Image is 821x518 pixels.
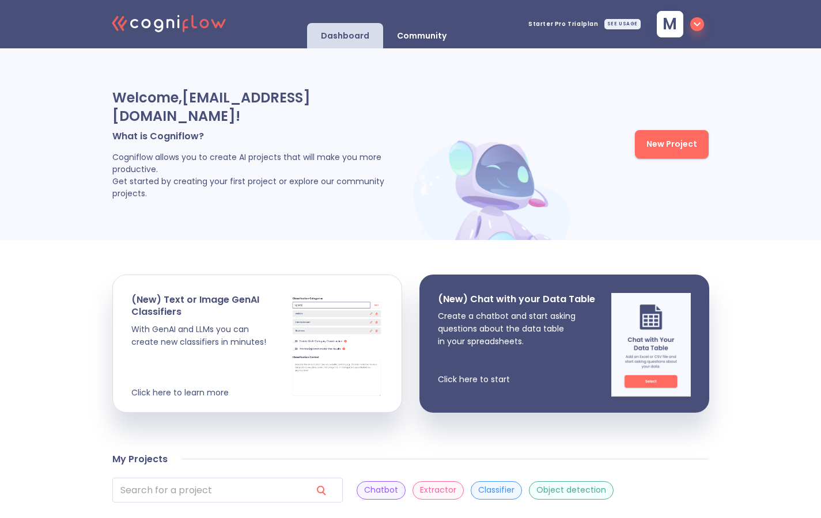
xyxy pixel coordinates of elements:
[478,485,514,496] p: Classifier
[528,21,599,27] span: Starter Pro Trial plan
[131,323,290,399] p: With GenAI and LLMs you can create new classifiers in minutes! Click here to learn more
[420,485,456,496] p: Extractor
[112,478,302,502] input: search
[410,131,577,240] img: header robot
[635,130,709,158] button: New Project
[611,293,691,397] img: chat img
[438,310,595,386] p: Create a chatbot and start asking questions about the data table in your spreadsheets. Click here...
[112,130,410,142] p: What is Cogniflow?
[321,31,369,41] p: Dashboard
[112,89,410,125] p: Welcome, [EMAIL_ADDRESS][DOMAIN_NAME] !
[646,137,697,151] span: New Project
[364,485,398,496] p: Chatbot
[397,31,447,41] p: Community
[131,294,290,318] p: (New) Text or Image GenAI Classifiers
[438,293,595,305] p: (New) Chat with your Data Table
[112,151,410,200] p: Cogniflow allows you to create AI projects that will make you more productive. Get started by cre...
[648,7,709,41] button: m
[663,16,677,32] span: m
[536,485,606,496] p: Object detection
[290,294,383,397] img: cards stack img
[604,19,641,29] div: SEE USAGE
[112,454,168,465] h4: My Projects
